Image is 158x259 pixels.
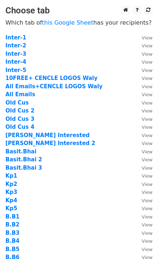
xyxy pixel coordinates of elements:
a: View [134,238,153,244]
a: View [134,116,153,122]
a: View [134,246,153,252]
a: View [134,124,153,130]
small: View [142,198,153,203]
a: All Emails+CENCLE LOGOS Waly [5,83,103,90]
small: View [142,43,153,48]
a: B.B2 [5,221,20,228]
a: Old Cus 2 [5,107,34,114]
a: View [134,156,153,163]
small: View [142,51,153,57]
small: View [142,238,153,244]
a: B.B4 [5,238,20,244]
small: View [142,222,153,228]
small: View [142,230,153,236]
small: View [142,141,153,146]
small: View [142,190,153,195]
a: View [134,107,153,114]
a: View [134,99,153,106]
a: View [134,181,153,187]
a: Old Cus 3 [5,116,34,122]
small: View [142,173,153,179]
small: View [142,214,153,220]
a: View [134,59,153,65]
a: View [134,189,153,195]
a: View [134,148,153,155]
a: View [134,67,153,73]
small: View [142,76,153,81]
a: View [134,230,153,236]
a: Old Cus 4 [5,124,34,130]
a: View [134,197,153,204]
small: View [142,92,153,97]
a: Inter-5 [5,67,26,73]
small: View [142,124,153,130]
a: View [134,83,153,90]
a: View [134,75,153,81]
small: View [142,108,153,114]
small: View [142,35,153,41]
small: View [142,59,153,65]
a: this Google Sheet [42,19,93,26]
small: View [142,149,153,154]
small: View [142,206,153,211]
a: 10FREE+ CENCLE LOGOS Waly [5,75,98,81]
small: View [142,84,153,89]
a: Kp4 [5,197,17,204]
a: View [134,205,153,212]
a: Basit.Bhai 2 [5,156,42,163]
a: Inter-2 [5,42,26,49]
a: Basit.Bhai 3 [5,165,42,171]
a: View [134,213,153,220]
h3: Choose tab [5,5,153,16]
a: View [134,132,153,139]
a: Kp3 [5,189,17,195]
a: Kp1 [5,173,17,179]
small: View [142,133,153,138]
small: View [142,157,153,162]
a: View [134,140,153,147]
a: View [134,34,153,41]
a: View [134,165,153,171]
a: Old Cus [5,99,29,106]
a: Inter-4 [5,59,26,65]
a: Kp5 [5,205,17,212]
small: View [142,100,153,106]
a: View [134,173,153,179]
small: View [142,165,153,171]
small: View [142,182,153,187]
a: View [134,221,153,228]
small: View [142,116,153,122]
a: Basit.Bhai [5,148,37,155]
a: [PERSON_NAME] Interested [5,132,90,139]
a: B.B1 [5,213,20,220]
a: B.B3 [5,230,20,236]
a: B.B5 [5,246,20,252]
a: Kp2 [5,181,17,187]
strong: Inter-1 [5,34,26,41]
strong: Inter-3 [5,51,26,57]
a: [PERSON_NAME] Interested 2 [5,140,95,147]
a: View [134,51,153,57]
small: View [142,247,153,252]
